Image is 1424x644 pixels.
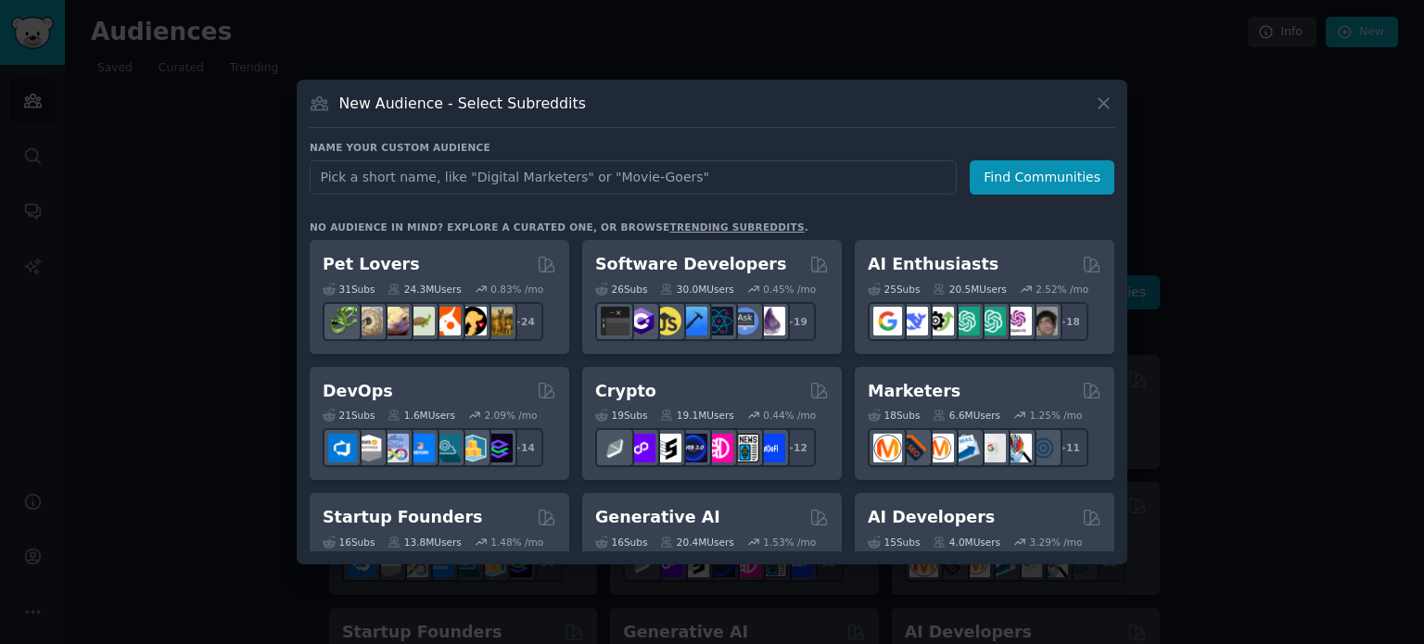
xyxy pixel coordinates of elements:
h2: Generative AI [595,506,720,529]
img: content_marketing [873,434,902,462]
div: 1.53 % /mo [763,536,816,549]
h2: DevOps [323,380,393,403]
div: 16 Sub s [323,536,375,549]
h2: Marketers [868,380,960,403]
img: ArtificalIntelligence [1029,307,1058,335]
img: AItoolsCatalog [925,307,954,335]
div: 15 Sub s [868,536,920,549]
div: 13.8M Users [388,536,461,549]
h2: Crypto [595,380,656,403]
img: OnlineMarketing [1029,434,1058,462]
div: 21 Sub s [323,409,375,422]
div: 0.44 % /mo [763,409,816,422]
h2: Software Developers [595,253,786,276]
img: bigseo [899,434,928,462]
div: 4.0M Users [933,536,1000,549]
img: dogbreed [484,307,513,335]
img: AWS_Certified_Experts [354,434,383,462]
div: 20.4M Users [660,536,733,549]
div: 31 Sub s [323,283,375,296]
div: 6.6M Users [933,409,1000,422]
img: MarketingResearch [1003,434,1032,462]
img: OpenAIDev [1003,307,1032,335]
a: trending subreddits [669,221,804,233]
img: DeepSeek [899,307,928,335]
div: 1.25 % /mo [1030,409,1083,422]
div: + 12 [777,428,816,467]
div: 30.0M Users [660,283,733,296]
img: ethstaker [653,434,681,462]
img: ethfinance [601,434,629,462]
h3: Name your custom audience [310,141,1114,154]
img: ballpython [354,307,383,335]
img: learnjavascript [653,307,681,335]
h2: AI Enthusiasts [868,253,998,276]
img: azuredevops [328,434,357,462]
img: elixir [756,307,785,335]
div: + 19 [777,302,816,341]
img: aws_cdk [458,434,487,462]
img: Emailmarketing [951,434,980,462]
img: chatgpt_promptDesign [951,307,980,335]
div: + 18 [1049,302,1088,341]
img: chatgpt_prompts_ [977,307,1006,335]
div: 0.83 % /mo [490,283,543,296]
img: iOSProgramming [679,307,707,335]
img: web3 [679,434,707,462]
h3: New Audience - Select Subreddits [339,94,586,113]
div: + 14 [504,428,543,467]
img: cockatiel [432,307,461,335]
div: 2.09 % /mo [485,409,538,422]
div: 0.45 % /mo [763,283,816,296]
img: platformengineering [432,434,461,462]
div: 25 Sub s [868,283,920,296]
div: + 11 [1049,428,1088,467]
img: 0xPolygon [627,434,655,462]
div: 16 Sub s [595,536,647,549]
img: googleads [977,434,1006,462]
div: 1.48 % /mo [490,536,543,549]
button: Find Communities [970,160,1114,195]
img: Docker_DevOps [380,434,409,462]
img: PetAdvice [458,307,487,335]
h2: Startup Founders [323,506,482,529]
img: csharp [627,307,655,335]
div: + 24 [504,302,543,341]
img: defi_ [756,434,785,462]
img: software [601,307,629,335]
img: reactnative [705,307,733,335]
div: 24.3M Users [388,283,461,296]
img: defiblockchain [705,434,733,462]
img: PlatformEngineers [484,434,513,462]
img: AskMarketing [925,434,954,462]
div: 3.29 % /mo [1030,536,1083,549]
img: herpetology [328,307,357,335]
img: leopardgeckos [380,307,409,335]
div: No audience in mind? Explore a curated one, or browse . [310,221,808,234]
img: GoogleGeminiAI [873,307,902,335]
img: AskComputerScience [731,307,759,335]
div: 19.1M Users [660,409,733,422]
img: CryptoNews [731,434,759,462]
h2: Pet Lovers [323,253,420,276]
h2: AI Developers [868,506,995,529]
input: Pick a short name, like "Digital Marketers" or "Movie-Goers" [310,160,957,195]
div: 18 Sub s [868,409,920,422]
div: 2.52 % /mo [1036,283,1088,296]
img: turtle [406,307,435,335]
div: 1.6M Users [388,409,455,422]
div: 20.5M Users [933,283,1006,296]
div: 19 Sub s [595,409,647,422]
img: DevOpsLinks [406,434,435,462]
div: 26 Sub s [595,283,647,296]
